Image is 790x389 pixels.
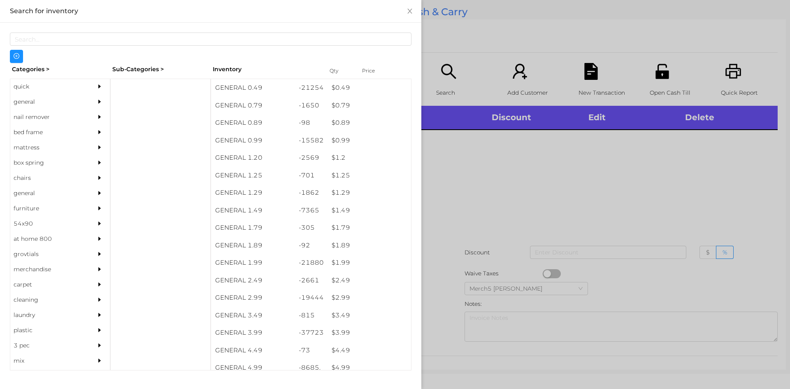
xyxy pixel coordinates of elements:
div: $ 4.99 [328,359,411,377]
i: icon: caret-right [97,358,102,363]
div: laundry [10,307,85,323]
div: -73 [295,342,328,359]
div: furniture [10,201,85,216]
div: $ 1.25 [328,167,411,184]
div: Search for inventory [10,7,411,16]
i: icon: caret-right [97,84,102,89]
div: $ 2.99 [328,289,411,307]
i: icon: caret-right [97,221,102,226]
div: -815 [295,307,328,324]
div: 3 pec [10,338,85,353]
div: Price [360,65,393,77]
div: quick [10,79,85,94]
div: GENERAL 0.99 [211,132,295,149]
div: general [10,186,85,201]
div: $ 3.99 [328,324,411,342]
div: GENERAL 3.49 [211,307,295,324]
i: icon: caret-right [97,236,102,242]
div: chairs [10,170,85,186]
div: $ 1.2 [328,149,411,167]
div: Sub-Categories > [110,63,211,76]
i: icon: caret-right [97,327,102,333]
div: carpet [10,277,85,292]
i: icon: caret-right [97,99,102,105]
i: icon: caret-right [97,312,102,318]
div: plastic [10,323,85,338]
div: merchandise [10,262,85,277]
div: nail remover [10,109,85,125]
i: icon: caret-right [97,205,102,211]
i: icon: caret-right [97,160,102,165]
div: $ 0.49 [328,79,411,97]
div: $ 3.49 [328,307,411,324]
div: bed frame [10,125,85,140]
i: icon: caret-right [97,282,102,287]
div: mix [10,353,85,368]
div: $ 1.29 [328,184,411,202]
div: $ 0.99 [328,132,411,149]
div: cleaning [10,292,85,307]
div: -37723 [295,324,328,342]
div: GENERAL 1.25 [211,167,295,184]
div: GENERAL 0.79 [211,97,295,114]
div: GENERAL 1.89 [211,237,295,254]
div: -21254 [295,79,328,97]
i: icon: caret-right [97,144,102,150]
div: -21880 [295,254,328,272]
div: GENERAL 0.89 [211,114,295,132]
div: appliances [10,368,85,384]
div: -2569 [295,149,328,167]
i: icon: caret-right [97,342,102,348]
div: at home 800 [10,231,85,247]
div: -8685.5 [295,359,328,386]
div: mattress [10,140,85,155]
i: icon: caret-right [97,266,102,272]
div: GENERAL 0.49 [211,79,295,97]
div: -19444 [295,289,328,307]
div: $ 1.49 [328,202,411,219]
i: icon: caret-right [97,175,102,181]
div: GENERAL 2.99 [211,289,295,307]
div: GENERAL 1.20 [211,149,295,167]
div: $ 0.89 [328,114,411,132]
div: $ 0.79 [328,97,411,114]
div: -701 [295,167,328,184]
i: icon: caret-right [97,114,102,120]
div: -7365 [295,202,328,219]
div: Inventory [213,65,319,74]
div: GENERAL 1.49 [211,202,295,219]
div: 54x90 [10,216,85,231]
div: Categories > [10,63,110,76]
div: GENERAL 4.99 [211,359,295,377]
div: $ 2.49 [328,272,411,289]
div: -15582 [295,132,328,149]
div: grovtials [10,247,85,262]
i: icon: caret-right [97,129,102,135]
button: icon: plus-circle [10,50,23,63]
div: -1650 [295,97,328,114]
div: -305 [295,219,328,237]
div: $ 4.49 [328,342,411,359]
div: general [10,94,85,109]
div: GENERAL 1.29 [211,184,295,202]
div: GENERAL 3.99 [211,324,295,342]
div: GENERAL 1.79 [211,219,295,237]
div: -1862 [295,184,328,202]
i: icon: close [407,8,413,14]
div: $ 1.89 [328,237,411,254]
div: Qty [328,65,352,77]
div: -2661 [295,272,328,289]
div: -92 [295,237,328,254]
div: box spring [10,155,85,170]
input: Search... [10,33,411,46]
div: -98 [295,114,328,132]
i: icon: caret-right [97,190,102,196]
i: icon: caret-right [97,251,102,257]
i: icon: caret-right [97,297,102,303]
div: $ 1.79 [328,219,411,237]
div: $ 1.99 [328,254,411,272]
div: GENERAL 4.49 [211,342,295,359]
div: GENERAL 1.99 [211,254,295,272]
div: GENERAL 2.49 [211,272,295,289]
